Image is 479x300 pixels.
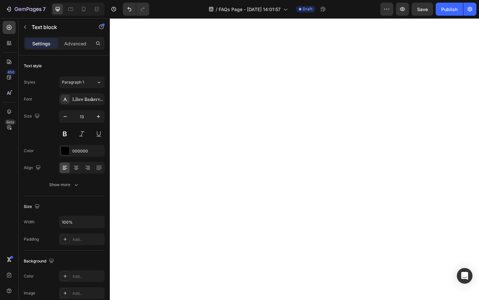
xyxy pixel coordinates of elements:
[64,40,86,47] p: Advanced
[417,7,428,12] span: Save
[219,6,281,13] span: FAQs Page - [DATE] 14:01:57
[216,6,217,13] span: /
[59,216,104,228] input: Auto
[72,97,103,103] div: Libre Baskerville
[43,5,46,13] p: 7
[24,273,34,279] div: Color
[436,3,463,16] button: Publish
[441,6,457,13] div: Publish
[24,179,105,191] button: Show more
[72,291,103,296] div: Add...
[24,257,55,266] div: Background
[72,237,103,243] div: Add...
[457,268,472,284] div: Open Intercom Messenger
[24,236,39,242] div: Padding
[412,3,433,16] button: Save
[72,148,103,154] div: 000000
[72,274,103,279] div: Add...
[24,79,35,85] div: Styles
[32,23,87,31] p: Text block
[24,219,35,225] div: Width
[123,3,149,16] div: Undo/Redo
[24,63,42,69] div: Text style
[303,6,312,12] span: Draft
[110,18,479,300] iframe: Design area
[59,76,105,88] button: Paragraph 1
[24,96,32,102] div: Font
[3,3,49,16] button: 7
[62,79,84,85] span: Paragraph 1
[6,70,16,75] div: 450
[24,202,41,211] div: Size
[49,182,80,188] div: Show more
[24,148,34,154] div: Color
[5,119,16,125] div: Beta
[24,290,35,296] div: Image
[24,112,41,121] div: Size
[32,40,51,47] p: Settings
[24,164,42,172] div: Align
